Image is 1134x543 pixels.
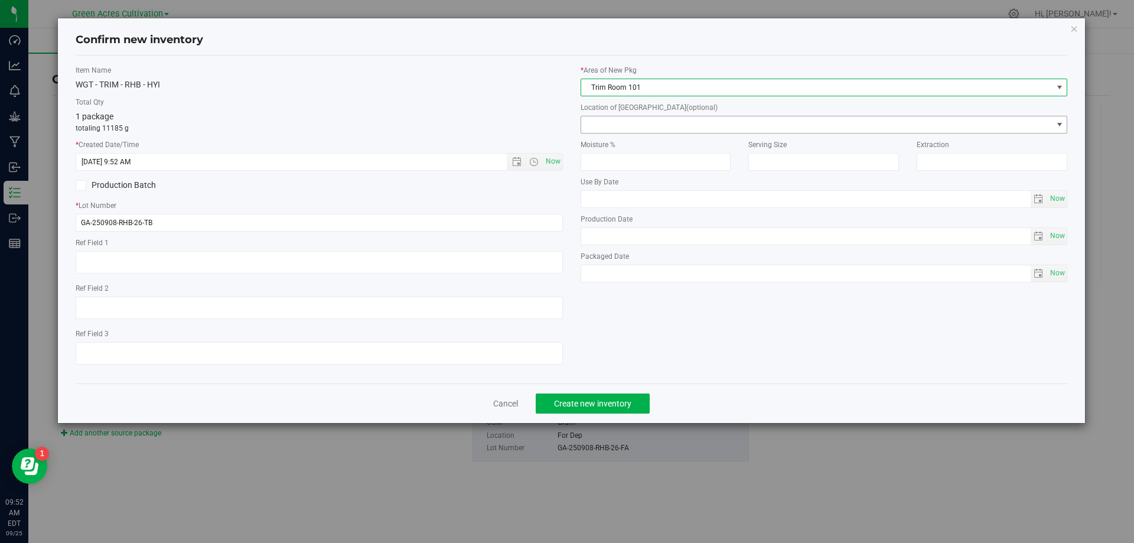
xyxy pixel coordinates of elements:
span: select [1052,116,1067,133]
span: select [1047,191,1067,207]
span: Trim Room 101 [581,79,1052,96]
span: Set Current date [1048,265,1068,282]
label: Packaged Date [581,251,1068,262]
label: Total Qty [76,97,563,108]
label: Created Date/Time [76,139,563,150]
iframe: Resource center [12,448,47,484]
button: Create new inventory [536,394,650,414]
label: Lot Number [76,200,563,211]
label: Serving Size [748,139,899,150]
span: 1 package [76,112,113,121]
span: Set Current date [1048,190,1068,207]
div: WGT - TRIM - RHB - HYI [76,79,563,91]
label: Item Name [76,65,563,76]
span: Create new inventory [554,399,631,408]
span: select [1047,265,1067,282]
label: Ref Field 1 [76,238,563,248]
label: Location of [GEOGRAPHIC_DATA] [581,102,1068,113]
label: Area of New Pkg [581,65,1068,76]
label: Production Date [581,214,1068,225]
span: Set Current date [543,153,563,170]
span: Open the time view [524,157,544,167]
label: Extraction [917,139,1067,150]
h4: Confirm new inventory [76,32,203,48]
p: totaling 11185 g [76,123,563,134]
label: Moisture % [581,139,731,150]
label: Use By Date [581,177,1068,187]
span: select [1031,265,1048,282]
label: Ref Field 3 [76,329,563,339]
a: Cancel [493,398,518,409]
span: select [1031,228,1048,245]
span: select [1031,191,1048,207]
label: Production Batch [76,179,310,191]
span: select [1047,228,1067,245]
span: Open the date view [507,157,527,167]
span: (optional) [686,103,718,112]
label: Ref Field 2 [76,283,563,294]
iframe: Resource center unread badge [35,447,49,461]
span: Set Current date [1048,227,1068,245]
